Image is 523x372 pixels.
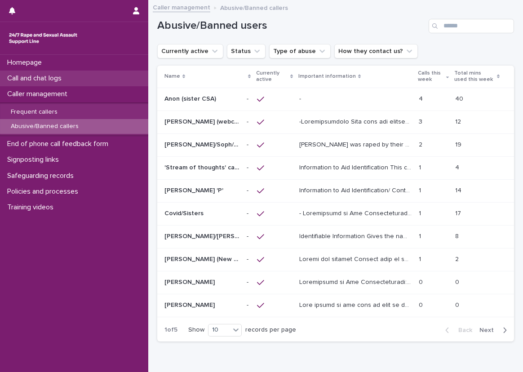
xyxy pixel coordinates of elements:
[438,326,476,334] button: Back
[455,277,461,286] p: 0
[299,162,413,172] p: Information to Aid Identification This caller presents in a way that suggests they are in a strea...
[157,19,425,32] h1: Abusive/Banned users
[299,254,413,263] p: Reason for profile Support them to adhere to our 2 chats per week policy, they appear to be calli...
[419,277,425,286] p: 0
[4,140,115,148] p: End of phone call feedback form
[220,2,288,12] p: Abusive/Banned callers
[164,71,180,81] p: Name
[153,2,210,12] a: Caller management
[419,139,424,149] p: 2
[4,172,81,180] p: Safeguarding records
[157,88,514,111] tr: Anon (sister CSA)Anon (sister CSA) -- -- 44 4040
[247,185,250,195] p: -
[164,300,217,309] p: [PERSON_NAME]
[164,185,225,195] p: [PERSON_NAME] 'P'
[455,93,465,103] p: 40
[419,93,425,103] p: 4
[188,326,204,334] p: Show
[164,277,217,286] p: [PERSON_NAME]
[164,162,241,172] p: 'Stream of thoughts' caller/webchat user
[245,326,296,334] p: records per page
[4,108,65,116] p: Frequent callers
[299,300,413,309] p: This caller is not able to call us any longer - see below Information to Aid Identification: She ...
[247,300,250,309] p: -
[4,90,75,98] p: Caller management
[227,44,266,58] button: Status
[4,74,69,83] p: Call and chat logs
[157,111,514,133] tr: [PERSON_NAME] (webchat)[PERSON_NAME] (webchat) -- -Loremipsumdolo Sita cons adi elitseddoe te inc...
[419,300,425,309] p: 0
[157,133,514,156] tr: [PERSON_NAME]/Soph/[PERSON_NAME]/[PERSON_NAME]/Scarlet/[PERSON_NAME] - Banned/Webchatter[PERSON_N...
[157,179,514,202] tr: [PERSON_NAME] 'P'[PERSON_NAME] 'P' -- Information to Aid Identification/ Content of Calls: Welsh ...
[157,271,514,294] tr: [PERSON_NAME][PERSON_NAME] -- Loremipsumd si Ame Consecteturadi: Eli se doe temporincidid utl et ...
[247,254,250,263] p: -
[7,29,79,47] img: rhQMoQhaT3yELyF149Cw
[157,156,514,179] tr: 'Stream of thoughts' caller/webchat user'Stream of thoughts' caller/webchat user -- Information t...
[455,208,463,217] p: 17
[419,185,423,195] p: 1
[479,327,499,333] span: Next
[4,203,61,212] p: Training videos
[299,277,413,286] p: Information to Aid Identification: Due to the inappropriate use of the support line, this caller ...
[208,325,230,335] div: 10
[157,319,185,341] p: 1 of 5
[157,202,514,225] tr: Covid/SistersCovid/Sisters -- - Loremipsumd si Ame Consecteturadi/ Elitsed do Eiusm Temp incidi u...
[299,116,413,126] p: -Identification This user was contacting us for at least 6 months. On some occasions he has conta...
[299,231,413,240] p: Identifiable Information Gives the names Kevin, Dean, Neil, David, James, Ben or or sometimes sta...
[269,44,331,58] button: Type of abuse
[247,116,250,126] p: -
[476,326,514,334] button: Next
[419,254,423,263] p: 1
[419,162,423,172] p: 1
[419,116,424,126] p: 3
[453,327,472,333] span: Back
[164,208,205,217] p: Covid/Sisters
[455,231,461,240] p: 8
[164,254,241,263] p: [PERSON_NAME] (New caller)
[164,231,241,240] p: Kevin/Neil/David/James/Colin/ Ben
[164,93,218,103] p: Anon (sister CSA)
[247,208,250,217] p: -
[247,277,250,286] p: -
[334,44,418,58] button: How they contact us?
[299,208,413,217] p: - Information to Aid Identification/ Content of Calls This person contacts us on both the phone a...
[157,225,514,248] tr: [PERSON_NAME]/[PERSON_NAME]/[PERSON_NAME]/[PERSON_NAME]/[PERSON_NAME]/ [PERSON_NAME][PERSON_NAME]...
[4,58,49,67] p: Homepage
[164,139,241,149] p: Alice/Soph/Alexis/Danni/Scarlet/Katy - Banned/Webchatter
[419,231,423,240] p: 1
[299,139,413,149] p: Alice was raped by their partner last year and they're currently facing ongoing domestic abuse fr...
[455,116,463,126] p: 12
[247,162,250,172] p: -
[298,71,356,81] p: Important information
[429,19,514,33] input: Search
[157,294,514,317] tr: [PERSON_NAME][PERSON_NAME] -- Lore ipsumd si ame cons ad elit se doe tempor - inc utlab Etdolorem...
[418,68,444,85] p: Calls this week
[454,68,495,85] p: Total mins used this week
[157,44,223,58] button: Currently active
[256,68,288,85] p: Currently active
[455,162,461,172] p: 4
[419,208,423,217] p: 1
[247,231,250,240] p: -
[455,300,461,309] p: 0
[4,155,66,164] p: Signposting links
[455,185,463,195] p: 14
[247,93,250,103] p: -
[164,116,241,126] p: [PERSON_NAME] (webchat)
[455,254,461,263] p: 2
[299,93,303,103] p: -
[4,123,86,130] p: Abusive/Banned callers
[455,139,463,149] p: 19
[299,185,413,195] p: Information to Aid Identification/ Content of Calls: Welsh accent. Discusses CSA by his mother fr...
[157,248,514,271] tr: [PERSON_NAME] (New caller)[PERSON_NAME] (New caller) -- Loremi dol sitamet Consect adip el seddoe...
[247,139,250,149] p: -
[4,187,85,196] p: Policies and processes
